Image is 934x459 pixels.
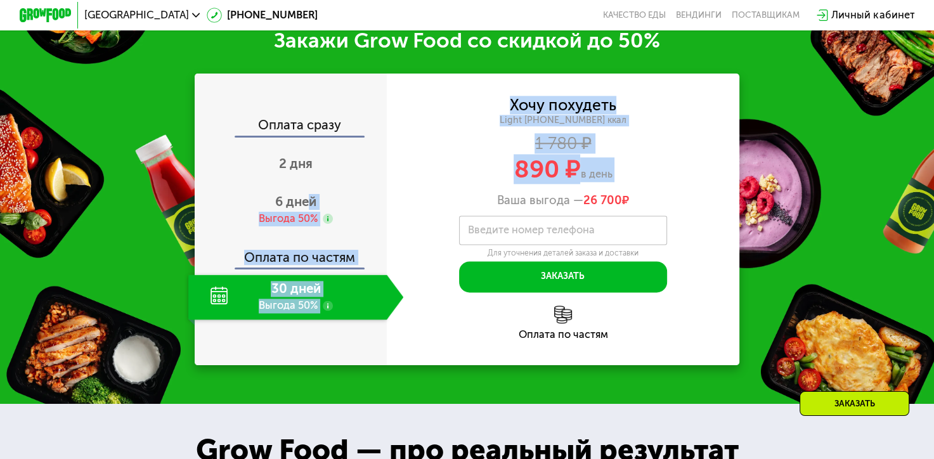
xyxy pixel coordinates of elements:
a: [PHONE_NUMBER] [207,8,318,23]
div: Оплата по частям [387,330,739,340]
span: 6 дней [275,194,316,209]
div: Оплата сразу [196,119,387,136]
div: поставщикам [732,10,800,20]
div: Оплата по частям [196,238,387,268]
div: Личный кабинет [831,8,914,23]
a: Вендинги [676,10,722,20]
div: Хочу похудеть [510,98,616,113]
div: Заказать [800,391,909,416]
span: 26 700 [583,193,622,207]
div: Ваша выгода — [387,193,739,207]
img: l6xcnZfty9opOoJh.png [554,306,573,324]
div: 1 780 ₽ [387,136,739,151]
div: Для уточнения деталей заказа и доставки [459,248,666,258]
span: в день [580,168,612,180]
button: Заказать [459,261,666,292]
label: Введите номер телефона [468,226,595,233]
span: ₽ [583,193,629,207]
div: Выгода 50% [259,212,318,226]
span: 2 дня [279,156,313,171]
span: 890 ₽ [514,154,580,184]
a: Качество еды [603,10,666,20]
div: Light [PHONE_NUMBER] ккал [387,115,739,126]
span: [GEOGRAPHIC_DATA] [84,10,189,20]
